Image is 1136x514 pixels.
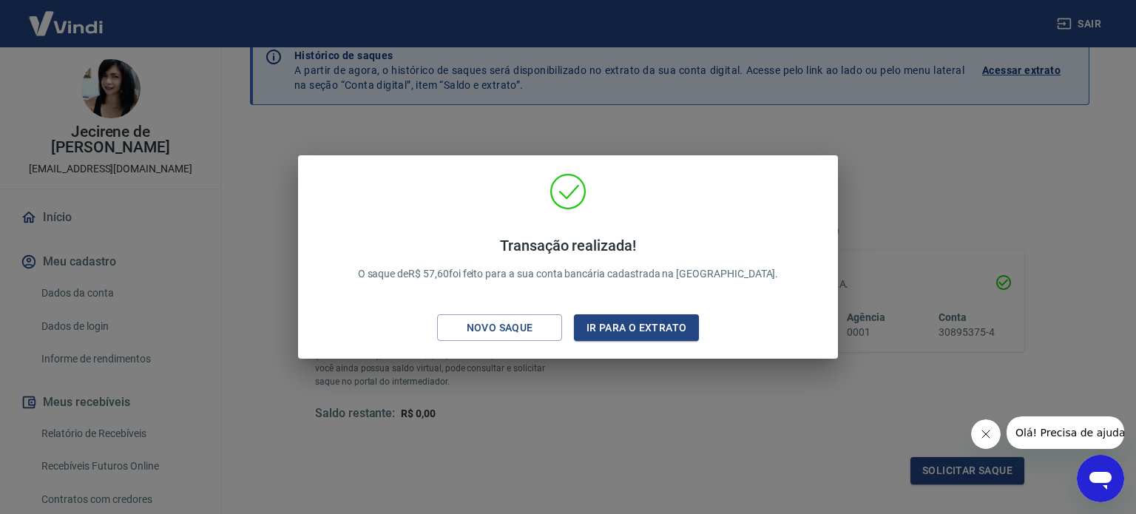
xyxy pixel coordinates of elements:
h4: Transação realizada! [358,237,779,254]
iframe: Fechar mensagem [971,419,1001,449]
p: O saque de R$ 57,60 foi feito para a sua conta bancária cadastrada na [GEOGRAPHIC_DATA]. [358,237,779,282]
iframe: Mensagem da empresa [1007,416,1124,449]
button: Novo saque [437,314,562,342]
button: Ir para o extrato [574,314,699,342]
iframe: Botão para abrir a janela de mensagens [1077,455,1124,502]
div: Novo saque [449,319,551,337]
span: Olá! Precisa de ajuda? [9,10,124,22]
